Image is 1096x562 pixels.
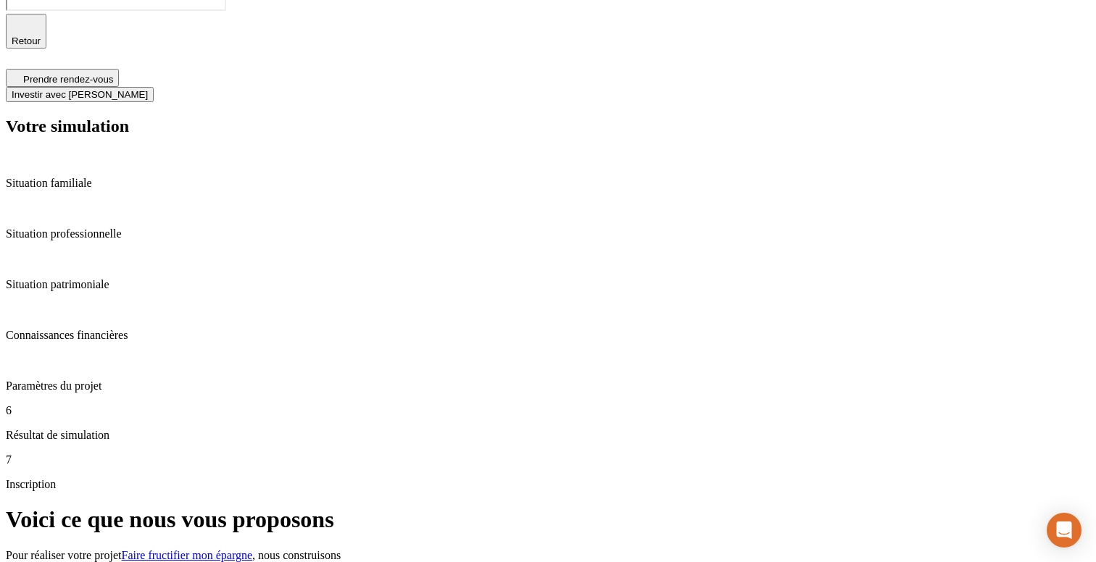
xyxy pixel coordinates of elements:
[23,74,113,85] span: Prendre rendez-vous
[6,227,1090,240] p: Situation professionnelle
[6,87,154,102] button: Investir avec [PERSON_NAME]
[6,506,1090,533] h1: Voici ce que nous vous proposons
[6,278,1090,291] p: Situation patrimoniale
[6,478,1090,491] p: Inscription
[12,35,41,46] span: Retour
[122,549,253,561] a: Faire fructifier mon épargne
[6,404,1090,417] p: 6
[6,453,1090,466] p: 7
[6,379,1090,393] p: Paramètres du projet
[6,117,1090,136] h2: Votre simulation
[12,89,148,100] span: Investir avec [PERSON_NAME]
[1047,513,1082,548] div: Open Intercom Messenger
[252,549,341,561] span: , nous construisons
[6,14,46,49] button: Retour
[6,177,1090,190] p: Situation familiale
[6,329,1090,342] p: Connaissances financières
[6,429,1090,442] p: Résultat de simulation
[6,549,122,561] span: Pour réaliser votre projet
[6,69,119,87] button: Prendre rendez-vous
